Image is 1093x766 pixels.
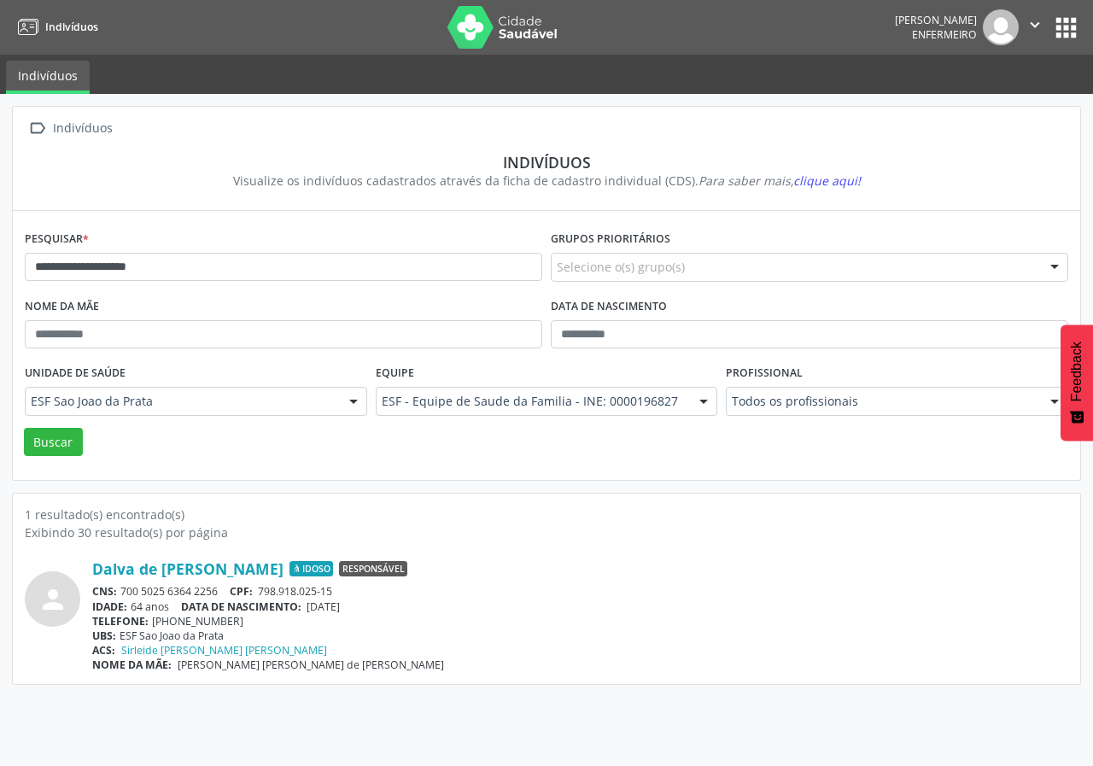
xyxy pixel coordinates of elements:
a: Indivíduos [6,61,90,94]
span: Todos os profissionais [732,393,1033,410]
a: Indivíduos [12,13,98,41]
span: DATA DE NASCIMENTO: [181,599,301,614]
span: NOME DA MÃE: [92,658,172,672]
span: ACS: [92,643,115,658]
button: Buscar [24,428,83,457]
span: Indivíduos [45,20,98,34]
label: Pesquisar [25,226,89,253]
a:  Indivíduos [25,116,115,141]
div: 64 anos [92,599,1068,614]
span: 798.918.025-15 [258,584,332,599]
div: Indivíduos [50,116,115,141]
span: Selecione o(s) grupo(s) [557,258,685,276]
label: Grupos prioritários [551,226,670,253]
label: Unidade de saúde [25,360,126,387]
label: Equipe [376,360,414,387]
button: Feedback - Mostrar pesquisa [1061,325,1093,441]
div: Visualize os indivíduos cadastrados através da ficha de cadastro individual (CDS). [37,172,1056,190]
i: Para saber mais, [698,172,861,189]
div: [PHONE_NUMBER] [92,614,1068,629]
label: Nome da mãe [25,294,99,320]
span: Idoso [289,561,333,576]
div: [PERSON_NAME] [895,13,977,27]
label: Data de nascimento [551,294,667,320]
i:  [25,116,50,141]
div: 1 resultado(s) encontrado(s) [25,506,1068,523]
span: TELEFONE: [92,614,149,629]
button: apps [1051,13,1081,43]
span: [DATE] [307,599,340,614]
img: img [983,9,1019,45]
div: ESF Sao Joao da Prata [92,629,1068,643]
span: CPF: [230,584,253,599]
span: Enfermeiro [912,27,977,42]
span: Feedback [1069,342,1084,401]
span: IDADE: [92,599,127,614]
i:  [1026,15,1044,34]
i: person [38,584,68,615]
label: Profissional [726,360,803,387]
button:  [1019,9,1051,45]
span: [PERSON_NAME] [PERSON_NAME] de [PERSON_NAME] [178,658,444,672]
a: Sirleide [PERSON_NAME] [PERSON_NAME] [121,643,327,658]
span: clique aqui! [793,172,861,189]
span: CNS: [92,584,117,599]
div: Indivíduos [37,153,1056,172]
span: ESF - Equipe de Saude da Familia - INE: 0000196827 [382,393,683,410]
a: Dalva de [PERSON_NAME] [92,559,283,578]
span: UBS: [92,629,116,643]
span: Responsável [339,561,407,576]
span: ESF Sao Joao da Prata [31,393,332,410]
div: 700 5025 6364 2256 [92,584,1068,599]
div: Exibindo 30 resultado(s) por página [25,523,1068,541]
